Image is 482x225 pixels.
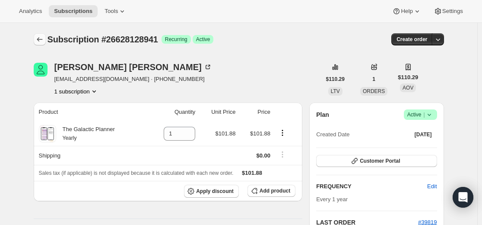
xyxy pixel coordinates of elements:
[260,187,290,194] span: Add product
[14,5,47,17] button: Analytics
[34,103,148,122] th: Product
[396,36,427,43] span: Create order
[415,131,432,138] span: [DATE]
[422,180,442,193] button: Edit
[387,5,426,17] button: Help
[247,185,295,197] button: Add product
[326,76,345,83] span: $110.29
[316,130,349,139] span: Created Date
[198,103,238,122] th: Unit Price
[398,73,418,82] span: $110.29
[372,76,375,83] span: 1
[34,63,48,77] span: Brenda Garcia
[321,73,350,85] button: $110.29
[407,110,434,119] span: Active
[165,36,187,43] span: Recurring
[276,128,289,138] button: Product actions
[99,5,132,17] button: Tools
[276,150,289,159] button: Shipping actions
[316,196,348,202] span: Every 1 year
[196,36,210,43] span: Active
[367,73,381,85] button: 1
[54,87,98,96] button: Product actions
[423,111,425,118] span: |
[148,103,198,122] th: Quantity
[34,146,148,165] th: Shipping
[184,185,239,198] button: Apply discount
[48,35,158,44] span: Subscription #26628128941
[242,170,262,176] span: $101.88
[238,103,273,122] th: Price
[63,135,77,141] small: Yearly
[442,8,463,15] span: Settings
[105,8,118,15] span: Tools
[216,130,236,137] span: $101.88
[49,5,98,17] button: Subscriptions
[250,130,270,137] span: $101.88
[54,63,212,71] div: [PERSON_NAME] [PERSON_NAME]
[401,8,412,15] span: Help
[256,152,270,159] span: $0.00
[54,8,92,15] span: Subscriptions
[316,182,427,191] h2: FREQUENCY
[34,33,46,45] button: Subscriptions
[54,75,212,84] span: [EMAIL_ADDRESS][DOMAIN_NAME] · [PHONE_NUMBER]
[19,8,42,15] span: Analytics
[391,33,432,45] button: Create order
[39,170,234,176] span: Sales tax (if applicable) is not displayed because it is calculated with each new order.
[316,155,437,167] button: Customer Portal
[403,85,413,91] span: AOV
[56,125,115,142] div: The Galactic Planner
[196,188,234,195] span: Apply discount
[427,182,437,191] span: Edit
[316,110,329,119] h2: Plan
[453,187,473,208] div: Open Intercom Messenger
[40,125,55,142] img: product img
[409,129,437,141] button: [DATE]
[331,88,340,94] span: LTV
[360,157,400,164] span: Customer Portal
[428,5,468,17] button: Settings
[363,88,385,94] span: ORDERS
